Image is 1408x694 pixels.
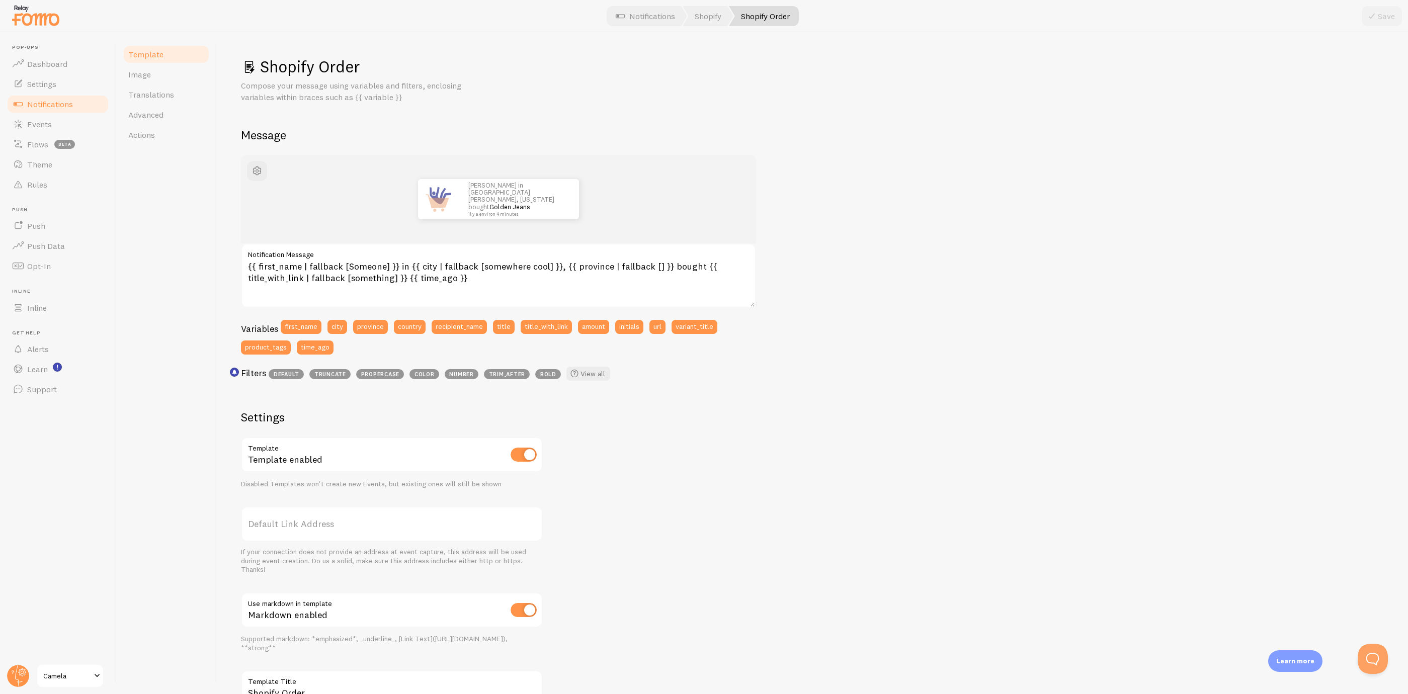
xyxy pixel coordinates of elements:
button: url [649,320,666,334]
img: fomo-relay-logo-orange.svg [11,3,61,28]
span: Events [27,119,52,129]
button: title_with_link [521,320,572,334]
small: il y a environ 4 minutes [468,212,566,217]
button: title [493,320,515,334]
button: variant_title [672,320,717,334]
span: Flows [27,139,48,149]
a: Notifications [6,94,110,114]
span: Image [128,69,151,79]
a: Dashboard [6,54,110,74]
span: Advanced [128,110,163,120]
span: trim_after [484,369,530,379]
button: initials [615,320,643,334]
a: Actions [122,125,210,145]
button: time_ago [297,340,334,355]
span: truncate [309,369,351,379]
a: Golden Jeans [489,203,530,211]
span: Actions [128,130,155,140]
span: Opt-In [27,261,51,271]
svg: <p>Use filters like | propercase to change CITY to City in your templates</p> [230,368,239,377]
iframe: Help Scout Beacon - Open [1358,644,1388,674]
span: Pop-ups [12,44,110,51]
a: Flows beta [6,134,110,154]
a: Theme [6,154,110,175]
a: Inline [6,298,110,318]
a: Template [122,44,210,64]
h2: Message [241,127,1384,143]
span: Push [27,221,45,231]
span: Translations [128,90,174,100]
label: Default Link Address [241,506,543,542]
span: Dashboard [27,59,67,69]
h3: Variables [241,323,278,334]
button: country [394,320,426,334]
button: city [327,320,347,334]
a: Push [6,216,110,236]
span: color [409,369,439,379]
a: Learn [6,359,110,379]
span: Alerts [27,344,49,354]
span: Support [27,384,57,394]
a: Camela [36,664,104,688]
span: Settings [27,79,56,89]
a: Opt-In [6,256,110,276]
a: Push Data [6,236,110,256]
span: Push [12,207,110,213]
button: product_tags [241,340,291,355]
span: Get Help [12,330,110,336]
div: Supported markdown: *emphasized*, _underline_, [Link Text]([URL][DOMAIN_NAME]), **strong** [241,635,543,652]
a: Events [6,114,110,134]
p: Compose your message using variables and filters, enclosing variables within braces such as {{ va... [241,80,482,103]
a: Translations [122,84,210,105]
span: Camela [43,670,91,682]
span: Inline [27,303,47,313]
a: Image [122,64,210,84]
span: Theme [27,159,52,169]
a: Settings [6,74,110,94]
span: default [269,369,304,379]
svg: <p>Watch New Feature Tutorials!</p> [53,363,62,372]
h3: Filters [241,367,266,379]
div: Markdown enabled [241,592,543,629]
span: Learn [27,364,48,374]
img: Fomo [418,179,458,219]
button: amount [578,320,609,334]
a: Alerts [6,339,110,359]
h1: Shopify Order [241,56,1384,77]
span: Push Data [27,241,65,251]
div: If your connection does not provide an address at event capture, this address will be used during... [241,548,543,574]
div: Disabled Templates won't create new Events, but existing ones will still be shown [241,480,543,489]
h2: Settings [241,409,543,425]
label: Notification Message [241,243,756,261]
span: Template [128,49,163,59]
button: first_name [281,320,321,334]
span: bold [535,369,561,379]
span: number [445,369,478,379]
span: beta [54,140,75,149]
div: Learn more [1268,650,1322,672]
button: province [353,320,388,334]
a: View all [566,367,610,381]
p: Learn more [1276,656,1314,666]
span: Rules [27,180,47,190]
span: Inline [12,288,110,295]
a: Rules [6,175,110,195]
label: Template Title [241,670,543,687]
button: recipient_name [432,320,487,334]
p: [PERSON_NAME] in [GEOGRAPHIC_DATA][PERSON_NAME], [US_STATE] bought [468,182,569,217]
span: propercase [356,369,404,379]
span: Notifications [27,99,73,109]
div: Template enabled [241,437,543,474]
a: Support [6,379,110,399]
a: Advanced [122,105,210,125]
